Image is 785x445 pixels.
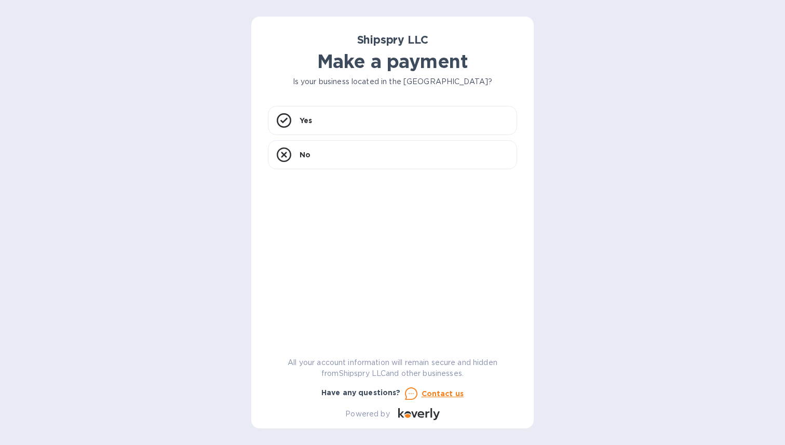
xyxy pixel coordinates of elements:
[345,409,389,420] p: Powered by
[268,76,517,87] p: Is your business located in the [GEOGRAPHIC_DATA]?
[321,388,401,397] b: Have any questions?
[300,115,312,126] p: Yes
[268,357,517,379] p: All your account information will remain secure and hidden from Shipspry LLC and other businesses.
[357,33,428,46] b: Shipspry LLC
[422,389,464,398] u: Contact us
[268,50,517,72] h1: Make a payment
[300,150,310,160] p: No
